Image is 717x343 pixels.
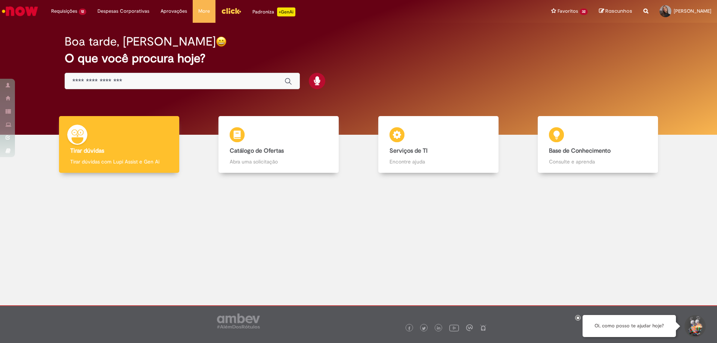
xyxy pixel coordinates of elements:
img: logo_footer_twitter.png [422,327,426,330]
p: Tirar dúvidas com Lupi Assist e Gen Ai [70,158,168,165]
span: Favoritos [558,7,578,15]
button: Iniciar Conversa de Suporte [683,315,706,337]
span: 32 [580,9,588,15]
img: logo_footer_facebook.png [407,327,411,330]
a: Base de Conhecimento Consulte e aprenda [518,116,678,173]
b: Tirar dúvidas [70,147,104,155]
p: +GenAi [277,7,295,16]
a: Tirar dúvidas Tirar dúvidas com Lupi Assist e Gen Ai [39,116,199,173]
span: More [198,7,210,15]
a: Rascunhos [599,8,632,15]
div: Padroniza [252,7,295,16]
b: Base de Conhecimento [549,147,611,155]
span: [PERSON_NAME] [674,8,711,14]
p: Consulte e aprenda [549,158,647,165]
p: Abra uma solicitação [230,158,328,165]
img: click_logo_yellow_360x200.png [221,5,241,16]
img: logo_footer_ambev_rotulo_gray.png [217,314,260,328]
img: logo_footer_youtube.png [449,323,459,333]
img: ServiceNow [1,4,39,19]
a: Serviços de TI Encontre ajuda [358,116,518,173]
span: Requisições [51,7,77,15]
img: logo_footer_linkedin.png [437,326,441,331]
p: Encontre ajuda [389,158,487,165]
h2: O que você procura hoje? [65,52,653,65]
img: happy-face.png [216,36,227,47]
span: Despesas Corporativas [97,7,149,15]
span: Rascunhos [605,7,632,15]
b: Serviços de TI [389,147,428,155]
span: 12 [79,9,86,15]
span: Aprovações [161,7,187,15]
div: Oi, como posso te ajudar hoje? [583,315,676,337]
img: logo_footer_workplace.png [466,324,473,331]
b: Catálogo de Ofertas [230,147,284,155]
h2: Boa tarde, [PERSON_NAME] [65,35,216,48]
a: Catálogo de Ofertas Abra uma solicitação [199,116,359,173]
img: logo_footer_naosei.png [480,324,487,331]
